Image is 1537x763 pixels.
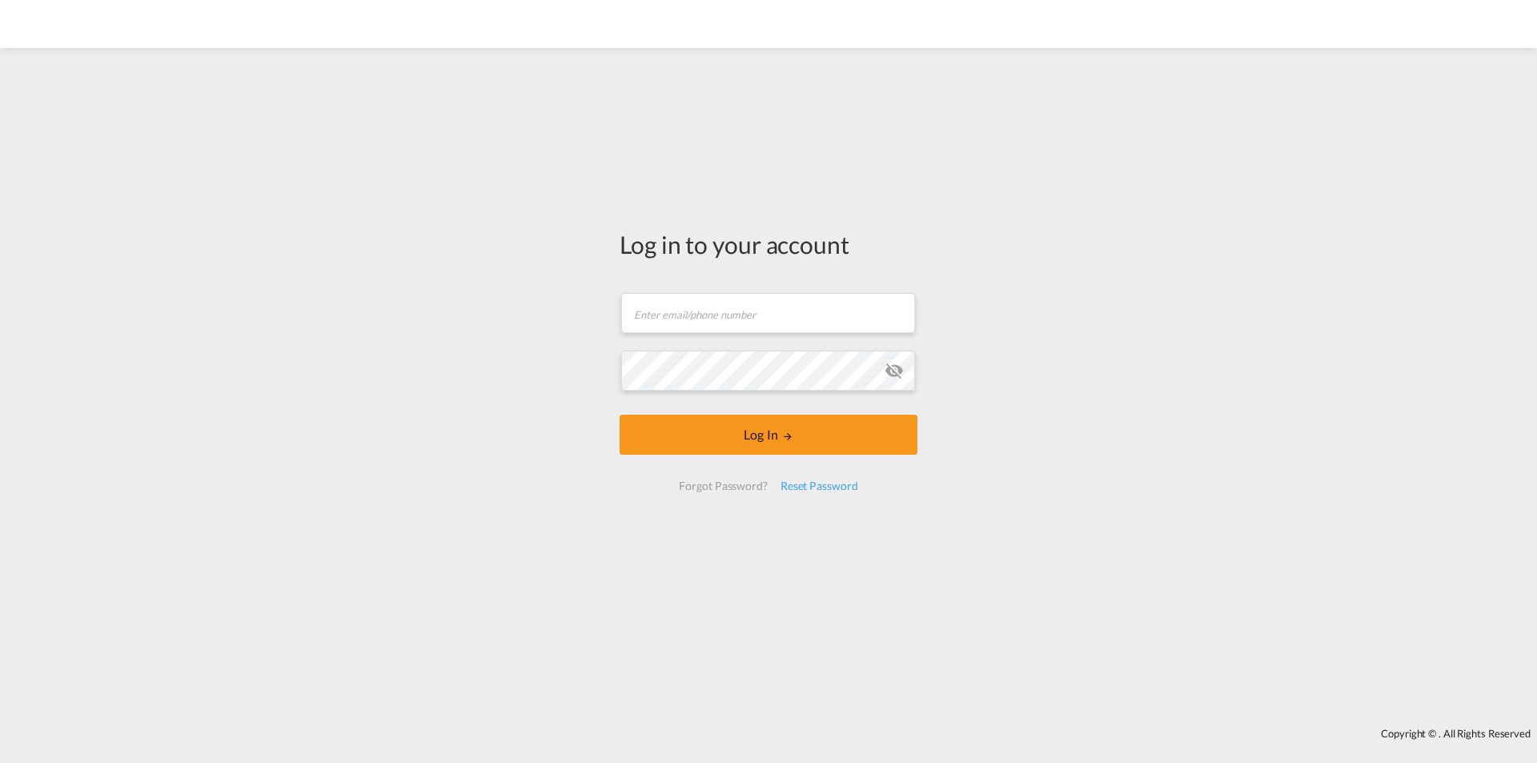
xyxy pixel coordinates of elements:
div: Log in to your account [620,227,917,261]
div: Forgot Password? [672,472,773,500]
input: Enter email/phone number [621,293,915,333]
div: Reset Password [774,472,865,500]
button: LOGIN [620,415,917,455]
md-icon: icon-eye-off [885,361,904,380]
